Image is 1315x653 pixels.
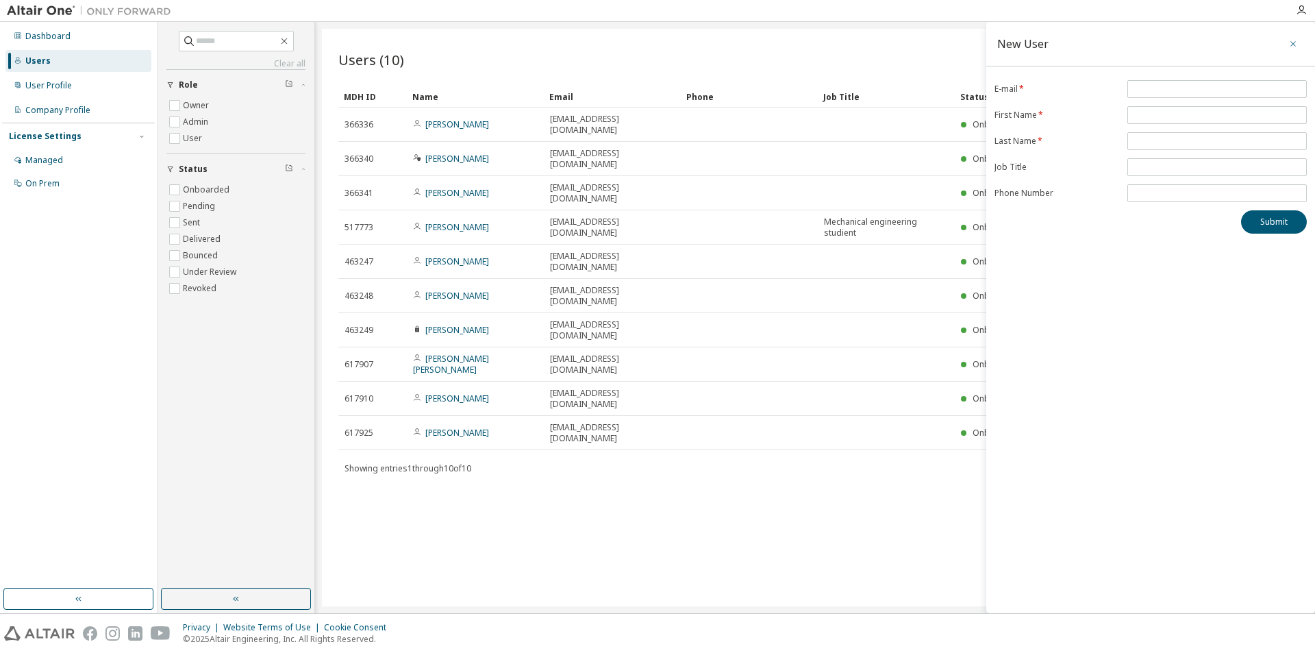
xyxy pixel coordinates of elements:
[550,285,675,307] span: [EMAIL_ADDRESS][DOMAIN_NAME]
[179,164,208,175] span: Status
[183,247,221,264] label: Bounced
[549,86,675,108] div: Email
[25,31,71,42] div: Dashboard
[973,290,1019,301] span: Onboarded
[166,58,305,69] a: Clear all
[83,626,97,641] img: facebook.svg
[550,114,675,136] span: [EMAIL_ADDRESS][DOMAIN_NAME]
[550,148,675,170] span: [EMAIL_ADDRESS][DOMAIN_NAME]
[550,388,675,410] span: [EMAIL_ADDRESS][DOMAIN_NAME]
[183,633,394,645] p: © 2025 Altair Engineering, Inc. All Rights Reserved.
[550,319,675,341] span: [EMAIL_ADDRESS][DOMAIN_NAME]
[183,198,218,214] label: Pending
[183,280,219,297] label: Revoked
[550,354,675,375] span: [EMAIL_ADDRESS][DOMAIN_NAME]
[285,79,293,90] span: Clear filter
[183,97,212,114] label: Owner
[183,214,203,231] label: Sent
[973,358,1019,370] span: Onboarded
[345,119,373,130] span: 366336
[550,251,675,273] span: [EMAIL_ADDRESS][DOMAIN_NAME]
[183,114,211,130] label: Admin
[345,222,373,233] span: 517773
[425,393,489,404] a: [PERSON_NAME]
[994,84,1119,95] label: E-mail
[973,153,1019,164] span: Onboarded
[412,86,538,108] div: Name
[425,119,489,130] a: [PERSON_NAME]
[25,105,90,116] div: Company Profile
[166,154,305,184] button: Status
[338,50,404,69] span: Users (10)
[973,393,1019,404] span: Onboarded
[128,626,142,641] img: linkedin.svg
[973,427,1019,439] span: Onboarded
[25,155,63,166] div: Managed
[994,110,1119,121] label: First Name
[413,353,489,375] a: [PERSON_NAME] [PERSON_NAME]
[973,256,1019,267] span: Onboarded
[345,291,373,301] span: 463248
[994,136,1119,147] label: Last Name
[550,422,675,444] span: [EMAIL_ADDRESS][DOMAIN_NAME]
[345,153,373,164] span: 366340
[345,325,373,336] span: 463249
[105,626,120,641] img: instagram.svg
[25,178,60,189] div: On Prem
[345,428,373,439] span: 617925
[151,626,171,641] img: youtube.svg
[425,290,489,301] a: [PERSON_NAME]
[425,324,489,336] a: [PERSON_NAME]
[686,86,812,108] div: Phone
[425,221,489,233] a: [PERSON_NAME]
[345,393,373,404] span: 617910
[25,80,72,91] div: User Profile
[9,131,82,142] div: License Settings
[7,4,178,18] img: Altair One
[183,264,239,280] label: Under Review
[550,182,675,204] span: [EMAIL_ADDRESS][DOMAIN_NAME]
[324,622,394,633] div: Cookie Consent
[345,188,373,199] span: 366341
[183,622,223,633] div: Privacy
[183,182,232,198] label: Onboarded
[345,359,373,370] span: 617907
[425,187,489,199] a: [PERSON_NAME]
[345,463,471,474] span: Showing entries 1 through 10 of 10
[425,256,489,267] a: [PERSON_NAME]
[994,162,1119,173] label: Job Title
[425,427,489,439] a: [PERSON_NAME]
[425,153,489,164] a: [PERSON_NAME]
[1241,210,1307,234] button: Submit
[179,79,198,90] span: Role
[183,231,223,247] label: Delivered
[550,217,675,238] span: [EMAIL_ADDRESS][DOMAIN_NAME]
[4,626,75,641] img: altair_logo.svg
[183,130,205,147] label: User
[344,86,401,108] div: MDH ID
[973,119,1019,130] span: Onboarded
[285,164,293,175] span: Clear filter
[345,256,373,267] span: 463247
[25,56,51,66] div: Users
[824,217,949,238] span: Mechanical engineering studient
[973,324,1019,336] span: Onboarded
[823,86,949,108] div: Job Title
[973,221,1019,233] span: Onboarded
[997,38,1049,49] div: New User
[960,86,1220,108] div: Status
[166,70,305,100] button: Role
[223,622,324,633] div: Website Terms of Use
[973,187,1019,199] span: Onboarded
[994,188,1119,199] label: Phone Number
